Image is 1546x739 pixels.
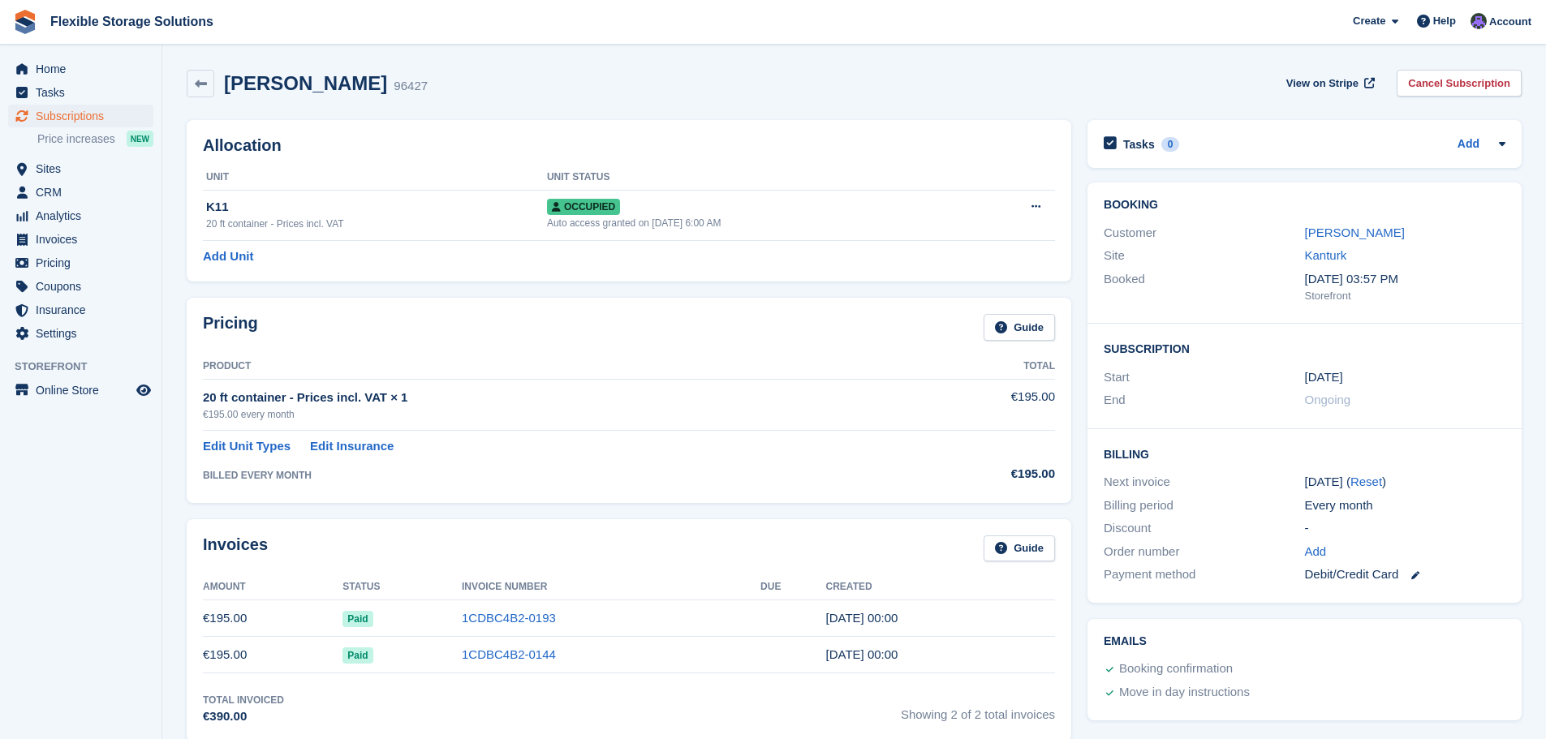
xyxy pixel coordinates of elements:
a: Add Unit [203,247,253,266]
img: stora-icon-8386f47178a22dfd0bd8f6a31ec36ba5ce8667c1dd55bd0f319d3a0aa187defe.svg [13,10,37,34]
span: Online Store [36,379,133,402]
a: menu [8,322,153,345]
a: menu [8,181,153,204]
div: Move in day instructions [1119,683,1250,702]
a: 1CDBC4B2-0193 [462,611,556,625]
a: menu [8,105,153,127]
span: CRM [36,181,133,204]
div: BILLED EVERY MONTH [203,468,904,483]
div: Customer [1104,224,1304,243]
span: Sites [36,157,133,180]
a: menu [8,204,153,227]
h2: Pricing [203,314,258,341]
a: Guide [984,314,1055,341]
th: Status [342,574,462,600]
span: Invoices [36,228,133,251]
span: Showing 2 of 2 total invoices [901,693,1055,726]
div: Total Invoiced [203,693,284,707]
time: 2025-08-24 23:00:24 UTC [826,611,898,625]
a: Reset [1350,475,1382,488]
th: Amount [203,574,342,600]
span: Pricing [36,251,133,274]
span: Analytics [36,204,133,227]
th: Unit [203,165,547,191]
h2: Subscription [1104,340,1505,356]
h2: Billing [1104,445,1505,462]
span: Occupied [547,199,620,215]
h2: Tasks [1123,137,1155,152]
a: 1CDBC4B2-0144 [462,647,556,661]
a: menu [8,251,153,274]
a: menu [8,228,153,251]
th: Due [760,574,825,600]
h2: Invoices [203,535,268,562]
div: End [1104,391,1304,410]
div: [DATE] 03:57 PM [1305,270,1505,289]
div: 96427 [394,77,428,96]
a: menu [8,379,153,402]
th: Product [203,354,904,380]
span: Paid [342,611,373,627]
span: Create [1353,13,1385,29]
div: Start [1104,368,1304,387]
span: Help [1433,13,1456,29]
span: Settings [36,322,133,345]
a: menu [8,157,153,180]
time: 2025-07-24 23:00:14 UTC [826,647,898,661]
span: Account [1489,14,1531,30]
a: menu [8,275,153,298]
div: Order number [1104,543,1304,561]
div: Discount [1104,519,1304,538]
div: K11 [206,198,547,217]
th: Invoice Number [462,574,760,600]
a: Flexible Storage Solutions [44,8,220,35]
a: Cancel Subscription [1397,70,1522,97]
h2: Emails [1104,635,1505,648]
h2: Allocation [203,136,1055,155]
div: 0 [1161,137,1180,152]
h2: Booking [1104,199,1505,212]
td: €195.00 [203,600,342,637]
span: Ongoing [1305,393,1351,406]
a: Preview store [134,380,153,400]
div: NEW [127,131,153,147]
div: Site [1104,247,1304,265]
a: Price increases NEW [37,130,153,148]
div: Booked [1104,270,1304,304]
div: Auto access granted on [DATE] 6:00 AM [547,216,972,230]
a: Guide [984,535,1055,562]
div: €195.00 [904,465,1055,483]
a: menu [8,81,153,104]
span: Insurance [36,299,133,321]
div: 20 ft container - Prices incl. VAT × 1 [203,389,904,407]
a: View on Stripe [1280,70,1378,97]
th: Unit Status [547,165,972,191]
a: menu [8,299,153,321]
span: Coupons [36,275,133,298]
div: Storefront [1305,288,1505,304]
span: Home [36,58,133,80]
td: €195.00 [904,379,1055,430]
div: Debit/Credit Card [1305,565,1505,584]
div: Every month [1305,496,1505,515]
span: Storefront [15,359,161,375]
div: Billing period [1104,496,1304,515]
a: Add [1458,135,1479,154]
a: Kanturk [1305,248,1347,262]
h2: [PERSON_NAME] [224,72,387,94]
div: 20 ft container - Prices incl. VAT [206,217,547,231]
span: View on Stripe [1286,75,1359,92]
div: - [1305,519,1505,538]
span: Tasks [36,81,133,104]
span: Paid [342,647,373,664]
div: Booking confirmation [1119,660,1233,679]
div: €195.00 every month [203,407,904,422]
time: 2025-07-24 23:00:00 UTC [1305,368,1343,387]
a: Edit Unit Types [203,437,291,456]
a: Add [1305,543,1327,561]
div: Next invoice [1104,473,1304,492]
a: Edit Insurance [310,437,394,456]
div: €390.00 [203,707,284,726]
th: Total [904,354,1055,380]
a: menu [8,58,153,80]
